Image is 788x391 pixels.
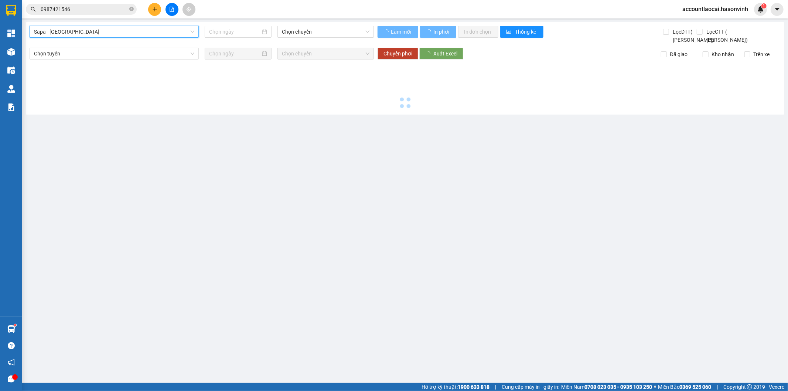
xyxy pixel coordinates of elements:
[654,385,656,388] span: ⚪️
[774,6,781,13] span: caret-down
[282,48,369,59] span: Chọn chuyến
[34,26,194,37] span: Sapa - Hương Sơn
[152,7,157,12] span: plus
[7,67,15,74] img: warehouse-icon
[34,48,194,59] span: Chọn tuyến
[378,26,418,38] button: Làm mới
[676,4,754,14] span: accountlaocai.hasonvinh
[506,29,512,35] span: bar-chart
[757,6,764,13] img: icon-new-feature
[561,383,652,391] span: Miền Nam
[378,48,418,59] button: Chuyển phơi
[426,29,432,34] span: loading
[771,3,784,16] button: caret-down
[495,383,496,391] span: |
[186,7,191,12] span: aim
[458,384,489,390] strong: 1900 633 818
[41,5,128,13] input: Tìm tên, số ĐT hoặc mã đơn
[502,383,559,391] span: Cung cấp máy in - giấy in:
[129,7,134,11] span: close-circle
[7,30,15,37] img: dashboard-icon
[8,375,15,382] span: message
[182,3,195,16] button: aim
[422,383,489,391] span: Hỗ trợ kỹ thuật:
[515,28,538,36] span: Thống kê
[747,384,752,390] span: copyright
[7,103,15,111] img: solution-icon
[14,324,16,326] sup: 1
[763,3,765,8] span: 1
[7,85,15,93] img: warehouse-icon
[282,26,369,37] span: Chọn chuyến
[7,48,15,56] img: warehouse-icon
[679,384,711,390] strong: 0369 525 060
[169,7,174,12] span: file-add
[433,28,450,36] span: In phơi
[6,5,16,16] img: logo-vxr
[148,3,161,16] button: plus
[761,3,767,8] sup: 1
[658,383,711,391] span: Miền Bắc
[129,6,134,13] span: close-circle
[704,28,749,44] span: Lọc CTT ( [PERSON_NAME])
[500,26,543,38] button: bar-chartThống kê
[391,28,412,36] span: Làm mới
[8,342,15,349] span: question-circle
[667,50,690,58] span: Đã giao
[209,28,260,36] input: Chọn ngày
[166,3,178,16] button: file-add
[419,48,463,59] button: Xuất Excel
[7,325,15,333] img: warehouse-icon
[8,359,15,366] span: notification
[750,50,772,58] span: Trên xe
[717,383,718,391] span: |
[31,7,36,12] span: search
[383,29,390,34] span: loading
[584,384,652,390] strong: 0708 023 035 - 0935 103 250
[209,50,260,58] input: Chọn ngày
[458,26,498,38] button: In đơn chọn
[709,50,737,58] span: Kho nhận
[420,26,456,38] button: In phơi
[670,28,716,44] span: Lọc DTT( [PERSON_NAME])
